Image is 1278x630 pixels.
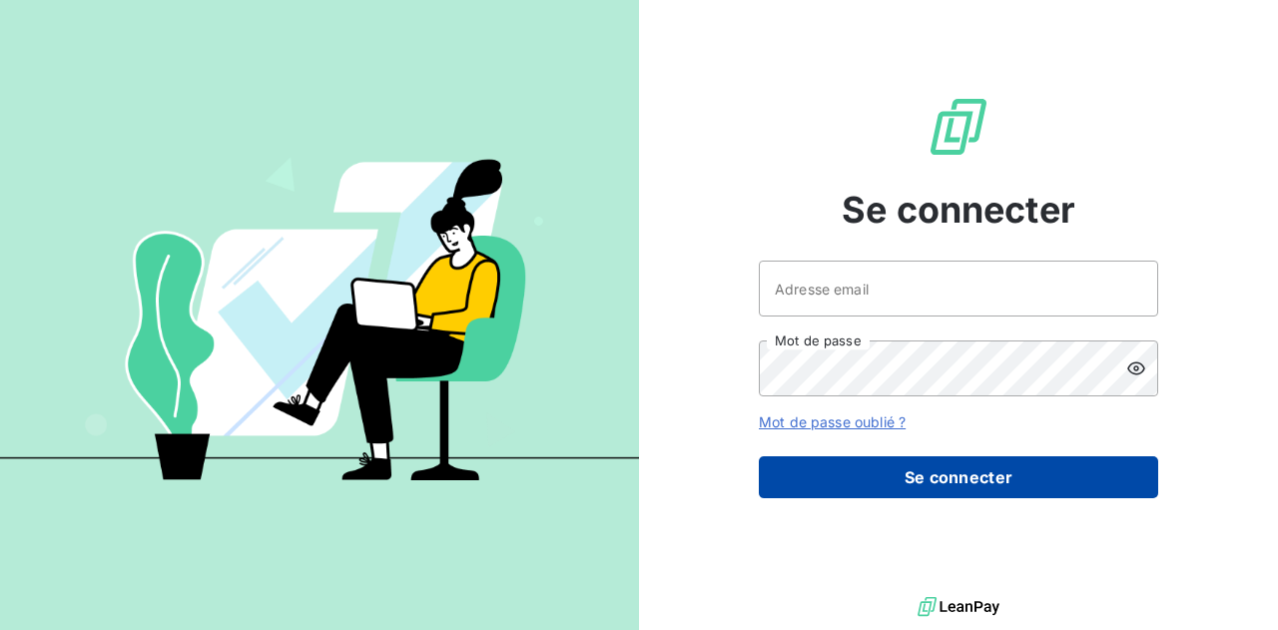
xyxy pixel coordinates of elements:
span: Se connecter [842,183,1075,237]
button: Se connecter [759,456,1158,498]
img: logo [918,592,999,622]
img: Logo LeanPay [927,95,990,159]
a: Mot de passe oublié ? [759,413,906,430]
input: placeholder [759,261,1158,316]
